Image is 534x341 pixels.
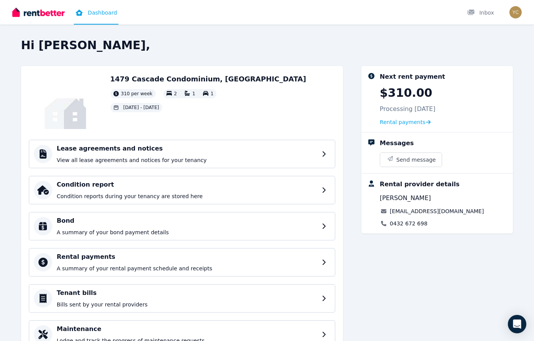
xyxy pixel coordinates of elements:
img: Property Url [29,74,103,129]
div: Next rent payment [380,72,445,81]
p: Bills sent by your rental providers [57,301,317,308]
div: Messages [380,139,414,148]
img: Chin Choo Yong [509,6,522,18]
p: Processing [DATE] [380,104,436,114]
a: Rental payments [380,118,431,126]
h2: 1479 Cascade Condominium, [GEOGRAPHIC_DATA] [110,74,306,84]
img: RentBetter [12,7,65,18]
p: $310.00 [380,86,433,100]
span: 310 per week [121,91,153,97]
h4: Bond [57,216,317,225]
span: [DATE] - [DATE] [123,104,159,111]
div: Rental provider details [380,180,459,189]
button: Send message [380,153,442,167]
span: Send message [396,156,436,164]
a: [EMAIL_ADDRESS][DOMAIN_NAME] [390,207,484,215]
h4: Tenant bills [57,288,317,298]
p: View all lease agreements and notices for your tenancy [57,156,317,164]
span: Rental payments [380,118,426,126]
span: 1 [211,91,214,96]
h4: Rental payments [57,252,317,262]
a: 0432 672 698 [390,220,428,227]
span: 1 [192,91,195,96]
p: A summary of your bond payment details [57,228,317,236]
div: Open Intercom Messenger [508,315,526,333]
h4: Lease agreements and notices [57,144,317,153]
div: Inbox [467,9,494,17]
p: Condition reports during your tenancy are stored here [57,192,317,200]
p: A summary of your rental payment schedule and receipts [57,265,317,272]
h4: Maintenance [57,324,317,334]
span: [PERSON_NAME] [380,194,431,203]
h4: Condition report [57,180,317,189]
h2: Hi [PERSON_NAME], [21,38,513,52]
span: 2 [174,91,177,96]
